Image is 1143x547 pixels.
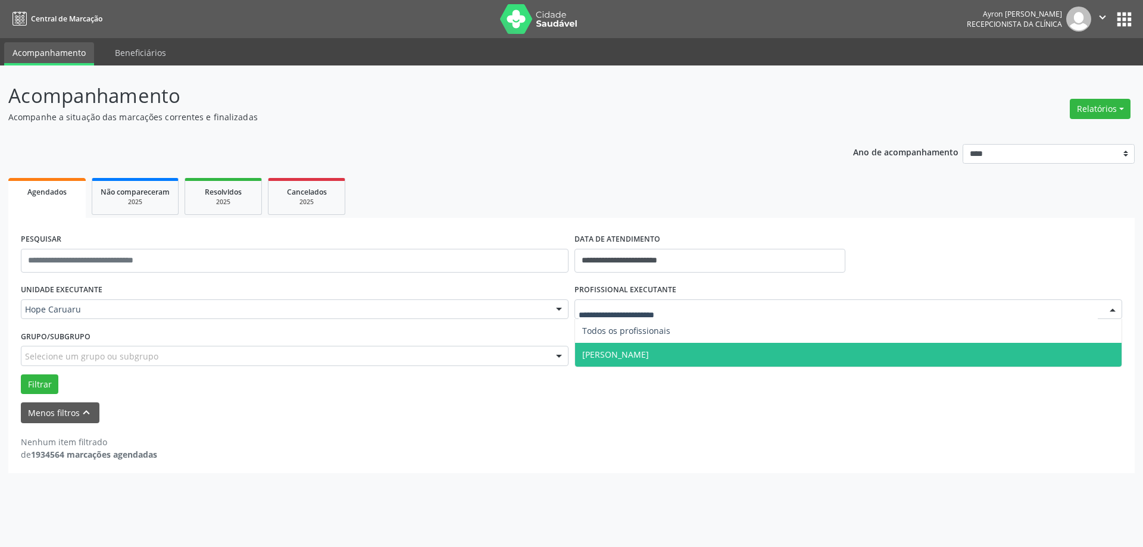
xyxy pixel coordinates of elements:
button: apps [1114,9,1135,30]
img: img [1066,7,1091,32]
strong: 1934564 marcações agendadas [31,449,157,460]
a: Central de Marcação [8,9,102,29]
button:  [1091,7,1114,32]
span: Resolvidos [205,187,242,197]
span: Não compareceram [101,187,170,197]
div: 2025 [101,198,170,207]
div: de [21,448,157,461]
span: Agendados [27,187,67,197]
span: Central de Marcação [31,14,102,24]
label: Grupo/Subgrupo [21,327,90,346]
a: Beneficiários [107,42,174,63]
div: Ayron [PERSON_NAME] [967,9,1062,19]
label: DATA DE ATENDIMENTO [574,230,660,249]
button: Filtrar [21,374,58,395]
span: Cancelados [287,187,327,197]
span: Hope Caruaru [25,304,544,315]
i:  [1096,11,1109,24]
label: UNIDADE EXECUTANTE [21,281,102,299]
span: [PERSON_NAME] [582,349,649,360]
span: Recepcionista da clínica [967,19,1062,29]
label: PROFISSIONAL EXECUTANTE [574,281,676,299]
span: Selecione um grupo ou subgrupo [25,350,158,362]
p: Ano de acompanhamento [853,144,958,159]
span: Todos os profissionais [582,325,670,336]
button: Relatórios [1070,99,1130,119]
div: 2025 [193,198,253,207]
p: Acompanhe a situação das marcações correntes e finalizadas [8,111,797,123]
div: 2025 [277,198,336,207]
i: keyboard_arrow_up [80,406,93,419]
label: PESQUISAR [21,230,61,249]
button: Menos filtroskeyboard_arrow_up [21,402,99,423]
p: Acompanhamento [8,81,797,111]
div: Nenhum item filtrado [21,436,157,448]
a: Acompanhamento [4,42,94,65]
